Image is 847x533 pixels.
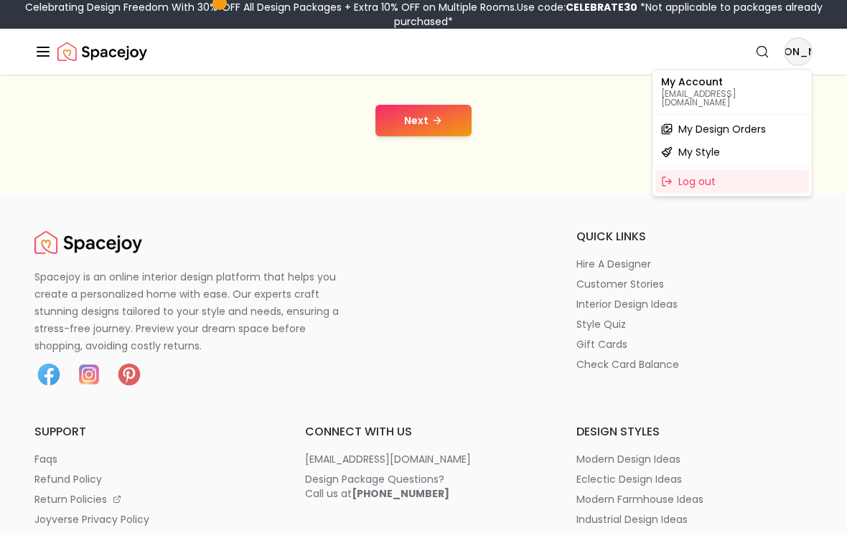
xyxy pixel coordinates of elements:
a: My Style [655,141,809,164]
span: My Design Orders [678,122,766,136]
a: My Design Orders [655,118,809,141]
div: Log out [655,170,809,193]
p: [EMAIL_ADDRESS][DOMAIN_NAME] [661,90,803,107]
p: My Account [661,77,803,87]
span: My Style [678,145,720,159]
